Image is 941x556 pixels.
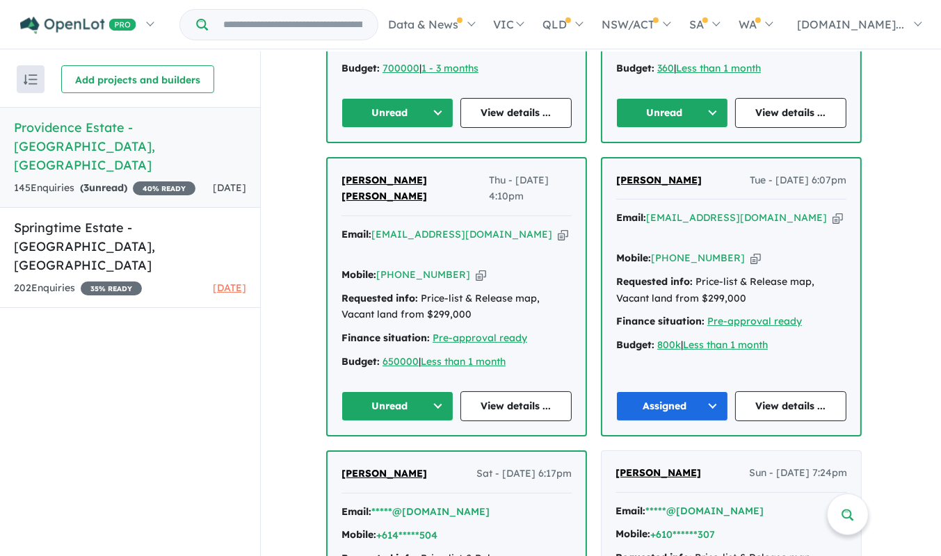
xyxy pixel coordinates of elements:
a: [PERSON_NAME] [PERSON_NAME] [341,172,489,206]
strong: Email: [616,211,646,224]
span: [DATE] [213,281,246,294]
strong: Mobile: [616,252,651,264]
strong: Email: [341,505,371,518]
a: Pre-approval ready [433,332,527,344]
strong: Mobile: [616,528,650,540]
div: 202 Enquir ies [14,280,142,297]
button: Assigned [616,391,728,421]
span: 35 % READY [81,281,142,295]
button: Unread [341,98,453,128]
span: Sat - [DATE] 6:17pm [476,466,572,482]
a: Less than 1 month [676,62,761,74]
strong: Email: [616,505,645,517]
strong: Budget: [616,338,654,351]
a: 360 [657,62,674,74]
span: Sun - [DATE] 7:24pm [749,465,847,482]
a: 650000 [383,355,419,368]
a: [PHONE_NUMBER] [376,268,470,281]
span: [PERSON_NAME] [341,467,427,480]
strong: Budget: [341,355,380,368]
button: Unread [616,98,728,128]
span: Thu - [DATE] 4:10pm [489,172,572,206]
div: Price-list & Release map, Vacant land from $299,000 [616,274,846,307]
strong: Budget: [616,62,654,74]
strong: Requested info: [616,275,693,288]
span: [PERSON_NAME] [616,466,701,479]
span: 3 [83,181,89,194]
strong: Mobile: [341,528,376,541]
button: Copy [558,227,568,242]
a: Pre-approval ready [707,315,802,327]
strong: Requested info: [341,292,418,304]
span: 40 % READY [133,181,195,195]
a: [PHONE_NUMBER] [651,252,745,264]
img: Openlot PRO Logo White [20,17,136,34]
a: Less than 1 month [683,338,768,351]
strong: Email: [341,228,371,240]
span: Tue - [DATE] 6:07pm [750,172,846,189]
a: View details ... [460,98,572,128]
span: [DATE] [213,181,246,194]
a: [PERSON_NAME] [341,466,427,482]
img: sort.svg [24,74,38,85]
strong: Budget: [341,62,380,74]
a: 1 - 3 months [421,62,478,74]
button: Add projects and builders [61,65,214,93]
input: Try estate name, suburb, builder or developer [211,10,375,40]
a: View details ... [735,98,847,128]
div: | [341,60,572,77]
div: Price-list & Release map, Vacant land from $299,000 [341,291,572,324]
button: Copy [476,268,486,282]
a: [EMAIL_ADDRESS][DOMAIN_NAME] [646,211,827,224]
div: | [616,337,846,354]
span: [PERSON_NAME] [616,174,702,186]
div: | [341,354,572,370]
a: View details ... [460,391,572,421]
span: [PERSON_NAME] [PERSON_NAME] [341,174,427,203]
h5: Springtime Estate - [GEOGRAPHIC_DATA] , [GEOGRAPHIC_DATA] [14,218,246,275]
a: View details ... [735,391,847,421]
a: [EMAIL_ADDRESS][DOMAIN_NAME] [371,228,552,240]
a: [PERSON_NAME] [616,172,702,189]
a: 700000 [383,62,419,74]
a: Less than 1 month [421,355,506,368]
button: Copy [833,211,843,225]
strong: Mobile: [341,268,376,281]
h5: Providence Estate - [GEOGRAPHIC_DATA] , [GEOGRAPHIC_DATA] [14,118,246,174]
div: 145 Enquir ies [14,180,195,197]
strong: Finance situation: [341,332,430,344]
strong: Finance situation: [616,315,705,327]
a: 800k [657,338,681,351]
a: [PERSON_NAME] [616,465,701,482]
button: Copy [750,251,761,265]
span: [DOMAIN_NAME]... [797,17,904,31]
div: | [616,60,846,77]
button: Unread [341,391,453,421]
strong: ( unread) [80,181,127,194]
